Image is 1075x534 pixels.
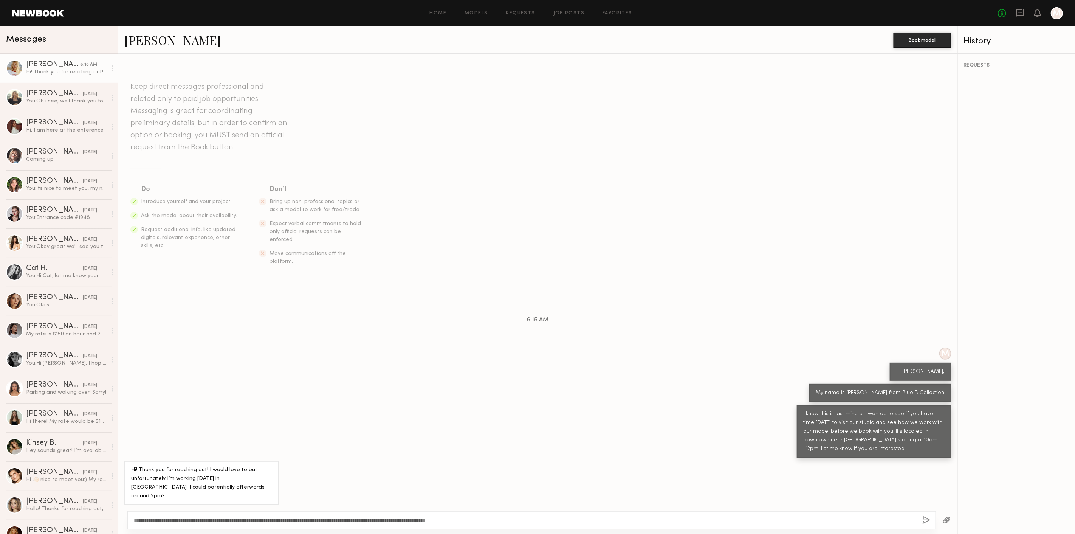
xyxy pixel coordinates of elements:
div: [PERSON_NAME] [26,469,83,476]
header: Keep direct messages professional and related only to paid job opportunities. Messaging is great ... [130,81,289,154]
a: [PERSON_NAME] [124,32,221,48]
div: You: Hi Cat, let me know your availability [26,272,107,279]
div: [PERSON_NAME] [26,206,83,214]
div: [DATE] [83,236,97,243]
div: [DATE] [83,382,97,389]
div: 8:10 AM [80,61,97,68]
div: Hi 👋🏻 nice to meet you:) My rate is 150$ per hour, minimum of two hours. [26,476,107,483]
div: Cat H. [26,265,83,272]
span: Move communications off the platform. [270,251,346,264]
div: Don’t [270,184,366,195]
div: [PERSON_NAME] [26,381,83,389]
a: Book model [894,36,951,43]
div: [DATE] [83,440,97,447]
div: [DATE] [83,178,97,185]
button: Book model [894,33,951,48]
div: You: Okay [26,301,107,309]
div: [DATE] [83,294,97,301]
div: [DATE] [83,411,97,418]
div: [DATE] [83,149,97,156]
div: Parking and walking over! Sorry! [26,389,107,396]
div: [DATE] [83,323,97,331]
span: 6:15 AM [527,317,548,323]
div: You: Hi [PERSON_NAME], I hop you are well :) I just wanted to see if your available [DATE] (5/20)... [26,360,107,367]
div: [PERSON_NAME] [26,410,83,418]
div: [PERSON_NAME] [26,61,80,68]
a: Requests [506,11,535,16]
div: My rate is $150 an hour and 2 hours minimum [26,331,107,338]
div: Do [141,184,238,195]
div: Hi! Thank you for reaching out! I would love to but unfortunately I’m working [DATE] in [GEOGRAPH... [26,68,107,76]
div: [DATE] [83,120,97,127]
div: [PERSON_NAME] [26,119,83,127]
div: [DATE] [83,265,97,272]
span: Ask the model about their availability. [141,213,237,218]
div: [PERSON_NAME] [26,148,83,156]
a: Home [430,11,447,16]
a: Favorites [603,11,632,16]
div: Hello! Thanks for reaching out, would love to work with you! My rate would be $150 an hour :) [26,505,107,512]
div: Coming up [26,156,107,163]
div: [DATE] [83,352,97,360]
div: [PERSON_NAME] [26,294,83,301]
div: You: Entrance code #1948 [26,214,107,221]
div: Hi [PERSON_NAME], [897,368,945,376]
div: History [964,37,1070,46]
div: Kinsey B. [26,439,83,447]
div: [DATE] [83,207,97,214]
div: You: Its nice to meet you, my name is [PERSON_NAME] and I am the Head Designer at Blue B Collecti... [26,185,107,192]
div: [DATE] [83,469,97,476]
div: [PERSON_NAME] [26,177,83,185]
div: [PERSON_NAME] [26,498,83,505]
div: [PERSON_NAME] [26,352,83,360]
div: [PERSON_NAME] [26,90,83,98]
span: Introduce yourself and your project. [141,199,232,204]
span: Bring up non-professional topics or ask a model to work for free/trade. [270,199,361,212]
div: You: Oh i see, well thank you for sharing that with me. If you can reach out when you are in LA t... [26,98,107,105]
div: [DATE] [83,498,97,505]
div: Hi, I am here at the enterence [26,127,107,134]
div: REQUESTS [964,63,1070,68]
div: Hi! Thank you for reaching out! I would love to but unfortunately I’m working [DATE] in [GEOGRAPH... [131,466,272,501]
div: Hi there! My rate would be $100/hr after fees so a $200 flat rate. [26,418,107,425]
div: [PERSON_NAME] [26,323,83,331]
a: Job Posts [553,11,585,16]
span: Request additional info, like updated digitals, relevant experience, other skills, etc. [141,227,235,248]
a: M [1051,7,1063,19]
div: My name is [PERSON_NAME] from Blue B Collection [816,389,945,397]
div: Hey sounds great! I’m available [DATE] & [DATE]! My current rate is $120 per hr 😊 [26,447,107,454]
div: You: Okay great we'll see you then [26,243,107,250]
div: I know this is last minute, I wanted to see if you have time [DATE] to visit our studio and see h... [804,410,945,453]
a: Models [465,11,488,16]
div: [PERSON_NAME] [26,236,83,243]
div: [DATE] [83,90,97,98]
span: Expect verbal commitments to hold - only official requests can be enforced. [270,221,365,242]
span: Messages [6,35,46,44]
